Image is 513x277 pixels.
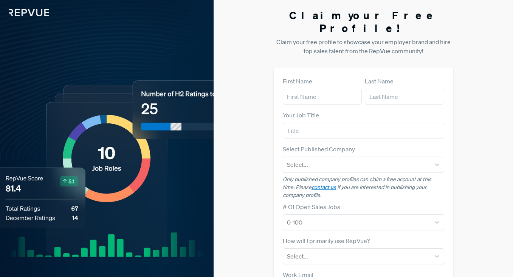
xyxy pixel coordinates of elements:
label: Select Published Company [283,145,355,154]
label: Last Name [365,77,394,86]
input: First Name [283,89,362,105]
label: First Name [283,77,312,86]
p: Claim your free profile to showcase your employer brand and hire top sales talent from the RepVue... [274,37,453,55]
input: Title [283,123,444,138]
h3: Claim your Free Profile! [274,9,453,34]
p: Only published company profiles can claim a free account at this time. Please if you are interest... [283,175,444,199]
a: contact us [312,184,336,191]
label: # Of Open Sales Jobs [283,202,340,211]
label: How will I primarily use RepVue? [283,236,370,245]
input: Last Name [365,89,444,105]
label: Your Job Title [283,111,319,120]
